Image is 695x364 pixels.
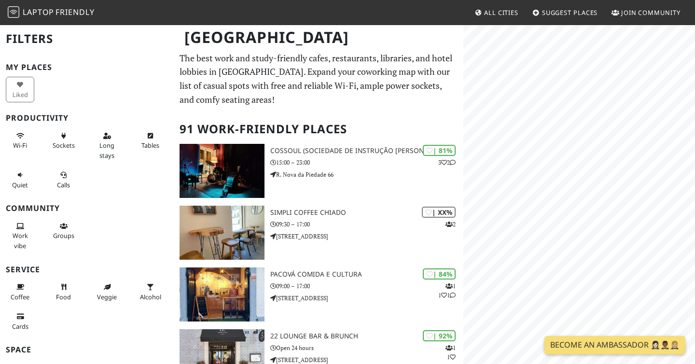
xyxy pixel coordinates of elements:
span: Coffee [11,293,29,301]
span: Friendly [56,7,94,17]
h3: Simpli Coffee Chiado [270,209,463,217]
h2: Filters [6,24,168,54]
span: Suggest Places [542,8,598,17]
a: Pacová Comida e Cultura | 84% 111 Pacová Comida e Cultura 09:00 – 17:00 [STREET_ADDRESS] [174,267,463,322]
h3: My Places [6,63,168,72]
button: Food [49,279,78,305]
p: [STREET_ADDRESS] [270,294,463,303]
div: In general, do you like working from here? [423,145,456,156]
button: Quiet [6,167,34,193]
button: Long stays [93,128,121,163]
span: Power sockets [53,141,75,150]
p: 15:00 – 23:00 [270,158,463,167]
h3: Community [6,204,168,213]
button: Calls [49,167,78,193]
h3: Cossoul (Sociedade de Instrução [PERSON_NAME]) [270,147,463,155]
img: Simpli Coffee Chiado [180,206,264,260]
span: Stable Wi-Fi [13,141,27,150]
p: Open 24 hours [270,343,463,352]
p: 09:00 – 17:00 [270,281,463,291]
a: Become an Ambassador 🤵🏻‍♀️🤵🏾‍♂️🤵🏼‍♀️ [544,336,685,354]
h3: Space [6,345,168,354]
button: Groups [49,218,78,244]
span: Credit cards [12,322,28,331]
span: Group tables [53,231,74,240]
div: In general, do you like working from here? [423,268,456,280]
span: Join Community [621,8,681,17]
span: Food [56,293,71,301]
span: Quiet [12,181,28,189]
p: [STREET_ADDRESS] [270,232,463,241]
a: LaptopFriendly LaptopFriendly [8,4,95,21]
p: 3 2 [438,158,456,167]
span: All Cities [484,8,518,17]
a: Simpli Coffee Chiado | XX% 2 Simpli Coffee Chiado 09:30 – 17:00 [STREET_ADDRESS] [174,206,463,260]
p: 09:30 – 17:00 [270,220,463,229]
button: Sockets [49,128,78,154]
span: Alcohol [140,293,161,301]
button: Tables [136,128,165,154]
a: Join Community [608,4,684,21]
button: Veggie [93,279,121,305]
p: 1 1 [445,343,456,362]
p: R. Nova da Piedade 66 [270,170,463,179]
h2: 91 Work-Friendly Places [180,114,458,144]
h3: 22 Lounge Bar & Brunch [270,332,463,340]
div: In general, do you like working from here? [422,207,456,218]
span: Video/audio calls [57,181,70,189]
img: LaptopFriendly [8,6,19,18]
h3: Service [6,265,168,274]
a: Suggest Places [528,4,602,21]
button: Cards [6,308,34,334]
img: Cossoul (Sociedade de Instrução Guilherme Cossoul) [180,144,264,198]
button: Alcohol [136,279,165,305]
span: Laptop [23,7,54,17]
span: Veggie [97,293,117,301]
button: Work vibe [6,218,34,253]
button: Wi-Fi [6,128,34,154]
h1: [GEOGRAPHIC_DATA] [177,24,461,51]
div: In general, do you like working from here? [423,330,456,341]
button: Coffee [6,279,34,305]
img: Pacová Comida e Cultura [180,267,264,322]
p: 2 [445,220,456,229]
h3: Productivity [6,113,168,123]
p: The best work and study-friendly cafes, restaurants, libraries, and hotel lobbies in [GEOGRAPHIC_... [180,51,458,107]
h3: Pacová Comida e Cultura [270,270,463,279]
span: Long stays [99,141,114,159]
a: Cossoul (Sociedade de Instrução Guilherme Cossoul) | 81% 32 Cossoul (Sociedade de Instrução [PERS... [174,144,463,198]
span: Work-friendly tables [141,141,159,150]
p: 1 1 1 [438,281,456,300]
span: People working [13,231,28,250]
a: All Cities [471,4,522,21]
